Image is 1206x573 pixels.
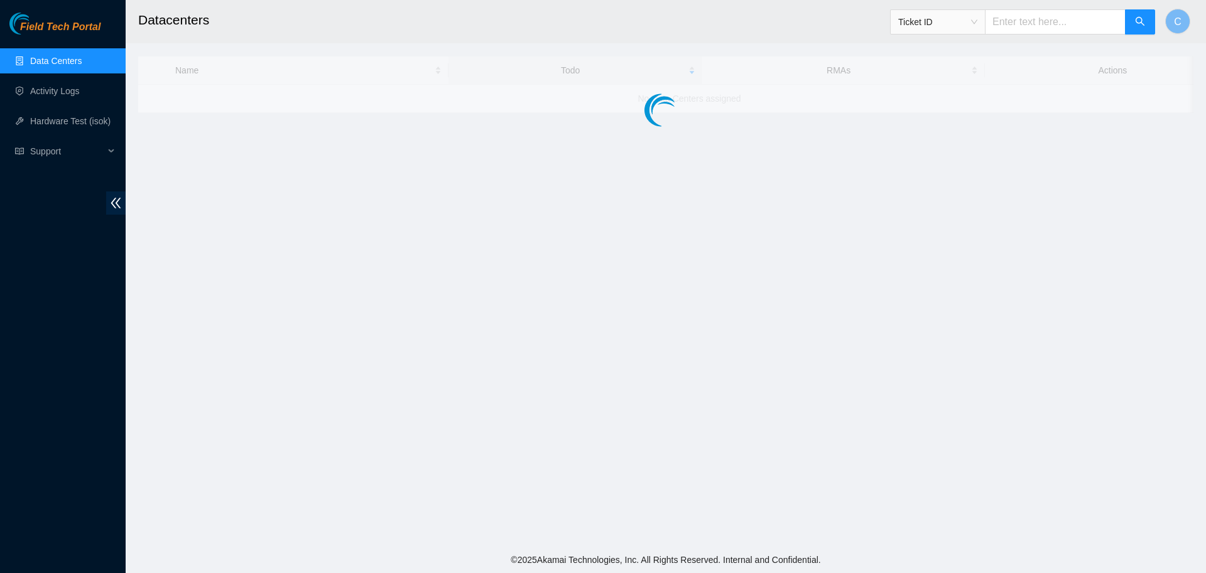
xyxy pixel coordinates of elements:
input: Enter text here... [985,9,1126,35]
a: Akamai TechnologiesField Tech Portal [9,23,100,39]
span: Field Tech Portal [20,21,100,33]
span: read [15,147,24,156]
span: search [1135,16,1145,28]
a: Data Centers [30,56,82,66]
a: Hardware Test (isok) [30,116,111,126]
span: Ticket ID [898,13,977,31]
span: double-left [106,191,126,215]
footer: © 2025 Akamai Technologies, Inc. All Rights Reserved. Internal and Confidential. [126,547,1206,573]
span: C [1174,14,1182,29]
span: Support [30,139,104,164]
button: search [1125,9,1155,35]
img: Akamai Technologies [9,13,63,35]
a: Activity Logs [30,86,80,96]
button: C [1165,9,1190,34]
